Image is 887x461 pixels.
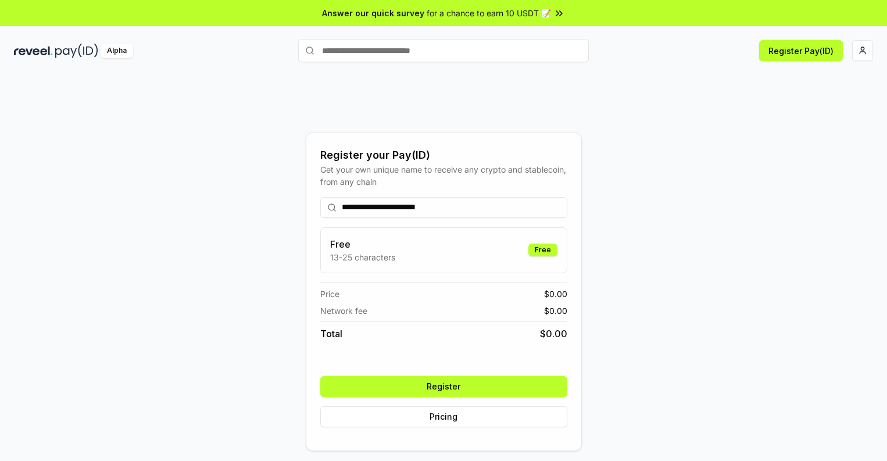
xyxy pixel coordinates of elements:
[544,305,567,317] span: $ 0.00
[330,251,395,263] p: 13-25 characters
[528,244,557,256] div: Free
[759,40,843,61] button: Register Pay(ID)
[320,288,339,300] span: Price
[320,406,567,427] button: Pricing
[55,44,98,58] img: pay_id
[322,7,424,19] span: Answer our quick survey
[101,44,133,58] div: Alpha
[320,163,567,188] div: Get your own unique name to receive any crypto and stablecoin, from any chain
[540,327,567,341] span: $ 0.00
[320,327,342,341] span: Total
[544,288,567,300] span: $ 0.00
[14,44,53,58] img: reveel_dark
[427,7,551,19] span: for a chance to earn 10 USDT 📝
[330,237,395,251] h3: Free
[320,147,567,163] div: Register your Pay(ID)
[320,305,367,317] span: Network fee
[320,376,567,397] button: Register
